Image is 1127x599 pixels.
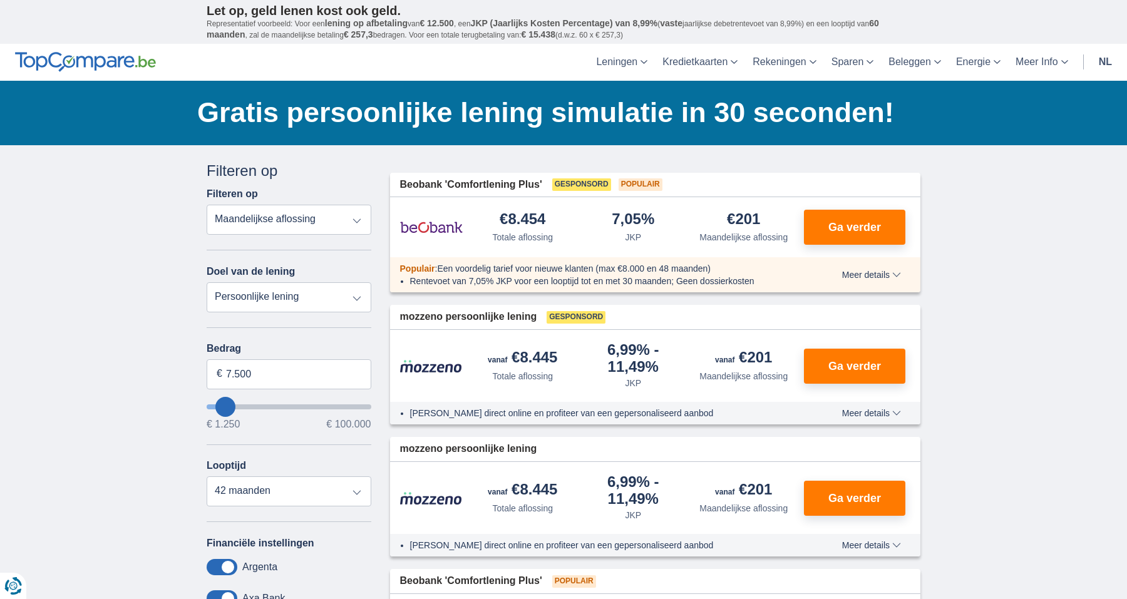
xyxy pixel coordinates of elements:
[326,419,371,429] span: € 100.000
[400,178,542,192] span: Beobank 'Comfortlening Plus'
[207,343,371,354] label: Bedrag
[419,18,454,28] span: € 12.500
[207,266,295,277] label: Doel van de lening
[804,210,905,245] button: Ga verder
[833,540,910,550] button: Meer details
[655,44,745,81] a: Kredietkaarten
[833,408,910,418] button: Meer details
[390,262,806,275] div: :
[207,404,371,409] input: wantToBorrow
[197,93,920,132] h1: Gratis persoonlijke lening simulatie in 30 seconden!
[400,310,537,324] span: mozzeno persoonlijke lening
[881,44,949,81] a: Beleggen
[488,350,557,367] div: €8.445
[824,44,882,81] a: Sparen
[207,3,920,18] p: Let op, geld lenen kost ook geld.
[842,270,901,279] span: Meer details
[619,178,662,191] span: Populair
[699,502,788,515] div: Maandelijkse aflossing
[410,407,796,419] li: [PERSON_NAME] direct online en profiteer van een gepersonaliseerd aanbod
[804,349,905,384] button: Ga verder
[207,18,879,39] span: 60 maanden
[400,574,542,588] span: Beobank 'Comfortlening Plus'
[500,212,545,228] div: €8.454
[842,541,901,550] span: Meer details
[400,359,463,373] img: product.pl.alt Mozzeno
[727,212,760,228] div: €201
[400,264,435,274] span: Populair
[488,482,557,499] div: €8.445
[583,474,684,506] div: 6,99%
[660,18,682,28] span: vaste
[207,160,371,182] div: Filteren op
[15,52,156,72] img: TopCompare
[344,29,373,39] span: € 257,3
[547,311,605,324] span: Gesponsord
[207,460,246,471] label: Looptijd
[828,222,881,233] span: Ga verder
[492,231,553,243] div: Totale aflossing
[552,575,596,588] span: Populair
[1091,44,1119,81] a: nl
[492,370,553,382] div: Totale aflossing
[612,212,654,228] div: 7,05%
[410,275,796,287] li: Rentevoet van 7,05% JKP voor een looptijd tot en met 30 maanden; Geen dossierkosten
[625,377,641,389] div: JKP
[625,231,641,243] div: JKP
[1008,44,1076,81] a: Meer Info
[589,44,655,81] a: Leningen
[400,442,537,456] span: mozzeno persoonlijke lening
[625,509,641,521] div: JKP
[828,493,881,504] span: Ga verder
[471,18,658,28] span: JKP (Jaarlijks Kosten Percentage) van 8,99%
[699,231,788,243] div: Maandelijkse aflossing
[521,29,555,39] span: € 15.438
[715,350,772,367] div: €201
[207,419,240,429] span: € 1.250
[715,482,772,499] div: €201
[217,367,222,381] span: €
[400,491,463,505] img: product.pl.alt Mozzeno
[745,44,823,81] a: Rekeningen
[949,44,1008,81] a: Energie
[410,539,796,551] li: [PERSON_NAME] direct online en profiteer van een gepersonaliseerd aanbod
[207,188,258,200] label: Filteren op
[325,18,408,28] span: lening op afbetaling
[242,561,277,573] label: Argenta
[437,264,711,274] span: Een voordelig tarief voor nieuwe klanten (max €8.000 en 48 maanden)
[207,18,920,41] p: Representatief voorbeeld: Voor een van , een ( jaarlijkse debetrentevoet van 8,99%) en een loopti...
[833,270,910,280] button: Meer details
[583,342,684,374] div: 6,99%
[699,370,788,382] div: Maandelijkse aflossing
[842,409,901,417] span: Meer details
[492,502,553,515] div: Totale aflossing
[207,538,314,549] label: Financiële instellingen
[804,481,905,516] button: Ga verder
[400,212,463,243] img: product.pl.alt Beobank
[828,361,881,372] span: Ga verder
[552,178,611,191] span: Gesponsord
